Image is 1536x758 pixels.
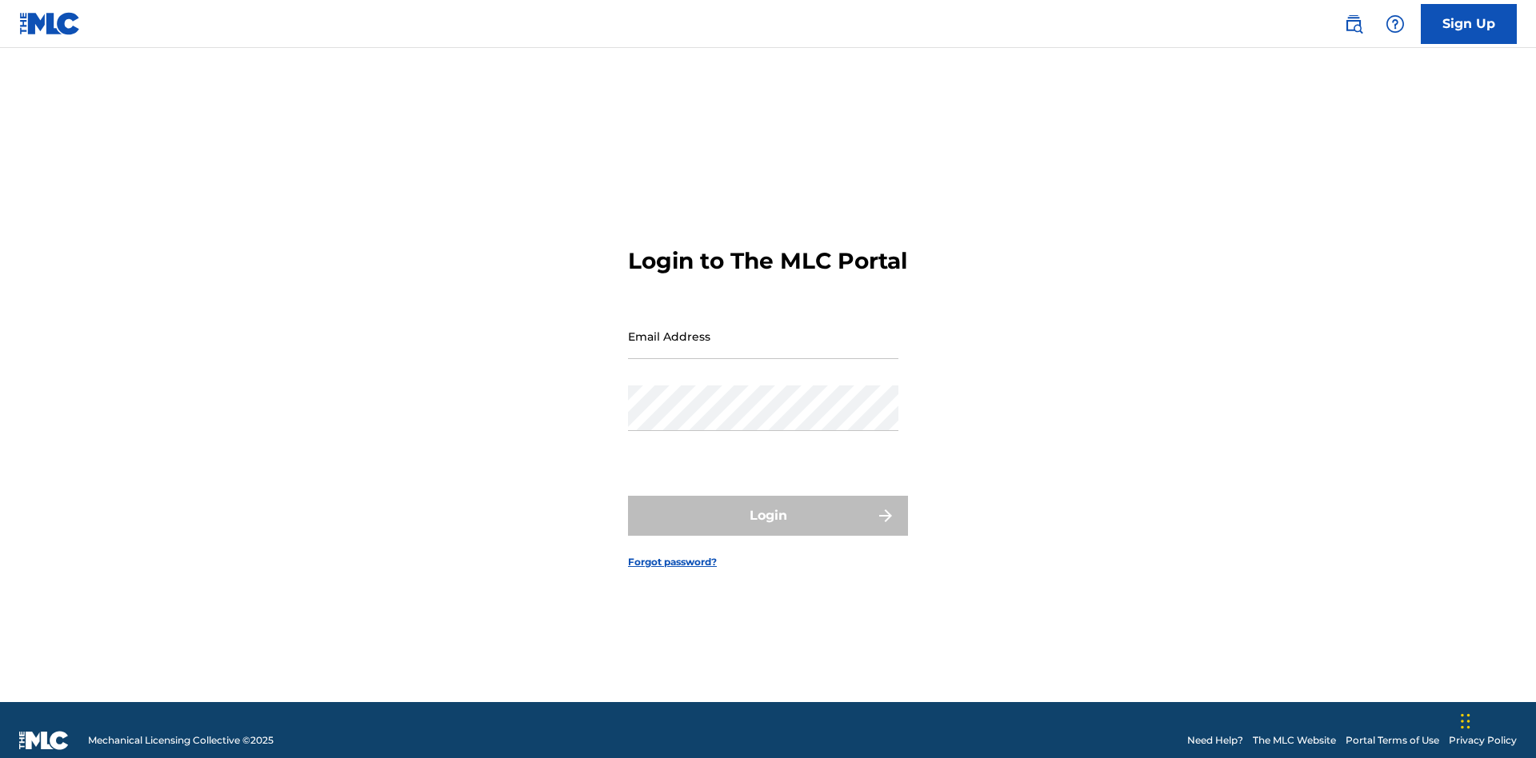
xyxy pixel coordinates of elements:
a: Forgot password? [628,555,717,569]
img: search [1344,14,1363,34]
span: Mechanical Licensing Collective © 2025 [88,733,274,748]
img: MLC Logo [19,12,81,35]
a: Need Help? [1187,733,1243,748]
a: Public Search [1338,8,1370,40]
h3: Login to The MLC Portal [628,247,907,275]
div: Drag [1461,697,1470,745]
a: Portal Terms of Use [1346,733,1439,748]
img: help [1386,14,1405,34]
iframe: Chat Widget [1456,681,1536,758]
a: Privacy Policy [1449,733,1517,748]
div: Help [1379,8,1411,40]
a: Sign Up [1421,4,1517,44]
a: The MLC Website [1253,733,1336,748]
img: logo [19,731,69,750]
